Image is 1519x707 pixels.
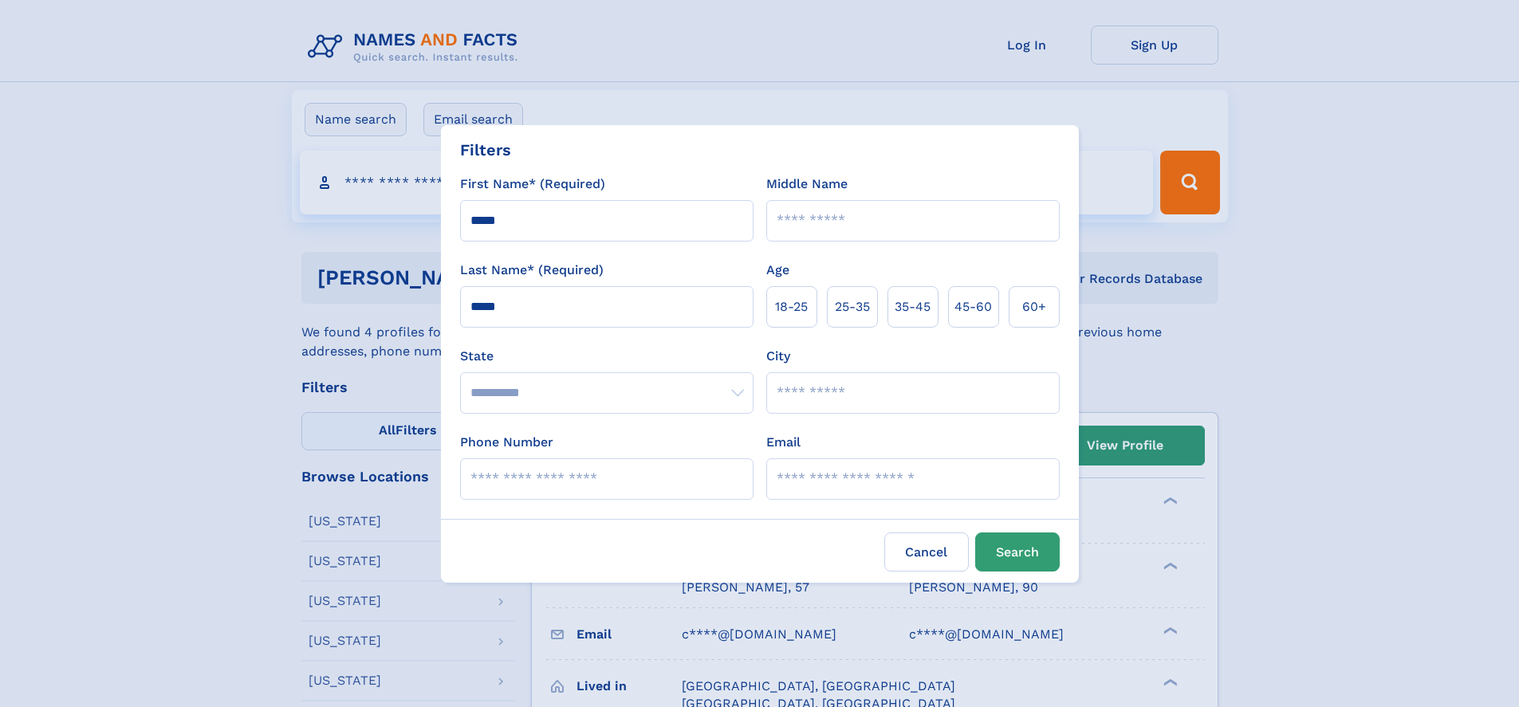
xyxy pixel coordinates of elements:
[775,297,808,316] span: 18‑25
[766,261,789,280] label: Age
[975,532,1060,571] button: Search
[884,532,969,571] label: Cancel
[460,433,553,452] label: Phone Number
[835,297,870,316] span: 25‑35
[460,347,754,366] label: State
[460,175,605,194] label: First Name* (Required)
[895,297,931,316] span: 35‑45
[766,347,790,366] label: City
[954,297,992,316] span: 45‑60
[460,138,511,162] div: Filters
[766,433,801,452] label: Email
[460,261,604,280] label: Last Name* (Required)
[766,175,848,194] label: Middle Name
[1022,297,1046,316] span: 60+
